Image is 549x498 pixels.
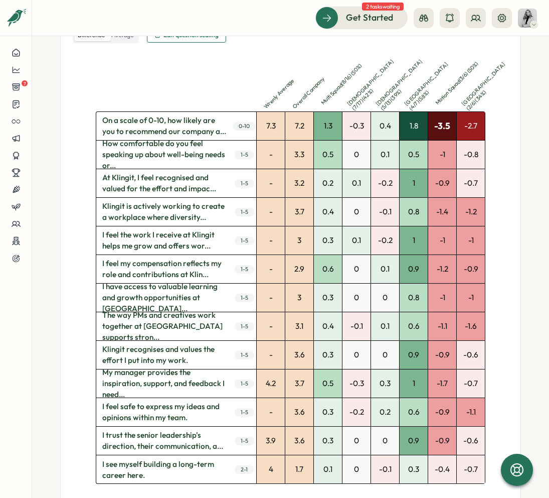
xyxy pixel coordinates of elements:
[314,369,342,398] div: 0.5
[314,198,342,226] div: 0.4
[371,169,399,197] div: -0.2
[346,60,398,112] p: [DEMOGRAPHIC_DATA] ( 7 / 17 ) ( 42 %)
[257,226,285,255] div: -
[375,60,427,112] p: [DEMOGRAPHIC_DATA] ( 5 / 13 ) ( 39 %)
[403,60,455,112] p: [GEOGRAPHIC_DATA] ( 4 / 7 ) ( 58 %)
[96,341,232,369] span: Klingit recognises and values the effort I put into my work.
[342,226,371,255] div: 0.1
[285,398,313,426] div: 3.6
[457,312,485,340] div: -1.6
[346,11,393,24] span: Get Started
[400,112,428,140] div: 1.8
[96,112,232,140] span: On a scale of 0-10, how likely are you to recommend our company a...
[263,63,310,110] p: Wrenly Average
[400,427,428,455] div: 0.9
[371,255,399,283] div: 0.1
[428,284,456,312] div: -1
[457,112,485,140] div: -2.7
[96,169,232,197] span: At Klingit, I feel recognised and valued for the effort and impac...
[96,312,232,340] span: The way PMs and creatives work together at [GEOGRAPHIC_DATA] supports stron...
[371,284,399,312] div: 0
[460,60,512,112] p: [GEOGRAPHIC_DATA] ( 2 / 6 ) ( 34 %)
[314,255,342,283] div: 0.6
[235,322,254,331] span: 1 - 5
[314,398,342,426] div: 0.3
[257,255,285,283] div: -
[428,312,456,340] div: -1.1
[457,427,485,455] div: -0.6
[96,284,232,312] span: I have access to valuable learning and growth opportunities at [GEOGRAPHIC_DATA]...
[291,63,338,110] p: Overall Company
[285,169,313,197] div: 3.2
[235,437,254,445] span: 1 - 5
[428,341,456,369] div: -0.9
[285,341,313,369] div: 3.6
[235,351,254,359] span: 1 - 5
[428,369,456,398] div: -1.7
[400,369,428,398] div: 1
[371,141,399,169] div: 0.1
[457,255,485,283] div: -0.9
[371,427,399,455] div: 0
[257,169,285,197] div: -
[314,141,342,169] div: 0.5
[428,169,456,197] div: -0.9
[257,112,285,140] div: 7.3
[342,398,371,426] div: -0.2
[371,341,399,369] div: 0
[371,198,399,226] div: -0.1
[428,198,456,226] div: -1.4
[428,226,456,255] div: -1
[257,198,285,226] div: -
[342,427,371,455] div: 0
[371,112,399,140] div: 0.4
[257,284,285,312] div: -
[235,265,254,274] span: 1 - 5
[342,455,371,483] div: 0
[457,455,485,483] div: -0.7
[314,284,342,312] div: 0.3
[400,312,428,340] div: 0.6
[428,255,456,283] div: -1.2
[428,427,456,455] div: -0.9
[96,398,232,426] span: I feel safe to express my ideas and opinions within my team.
[342,255,371,283] div: 0
[371,312,399,340] div: 0.1
[163,32,219,38] span: Edit question scaling
[285,284,313,312] div: 3
[257,312,285,340] div: -
[342,284,371,312] div: 0
[342,369,371,398] div: -0.3
[285,198,313,226] div: 3.7
[235,465,254,474] span: 2 - 1
[457,226,485,255] div: -1
[342,198,371,226] div: 0
[371,226,399,255] div: -0.2
[233,122,256,131] span: 0 - 10
[96,141,232,169] span: How comfortable do you feel speaking up about well-being needs or...
[400,284,428,312] div: 0.8
[400,169,428,197] div: 1
[320,59,367,106] p: Multi Squad ( 8 / 16 ) ( 50 %)
[314,312,342,340] div: 0.4
[400,341,428,369] div: 0.9
[457,169,485,197] div: -0.7
[428,398,456,426] div: -0.9
[314,427,342,455] div: 0.3
[428,455,456,483] div: -0.4
[285,226,313,255] div: 3
[314,341,342,369] div: 0.3
[457,284,485,312] div: -1
[314,226,342,255] div: 0.3
[96,198,232,226] span: Klingit is actively working to create a workplace where diversity...
[434,59,481,106] p: Motion Squad ( 3 / 6 ) ( 50 %)
[342,112,371,140] div: -0.3
[235,408,254,417] span: 1 - 5
[257,141,285,169] div: -
[257,341,285,369] div: -
[428,141,456,169] div: -1
[257,369,285,398] div: 4.2
[285,312,313,340] div: 3.1
[257,427,285,455] div: 3.9
[400,255,428,283] div: 0.9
